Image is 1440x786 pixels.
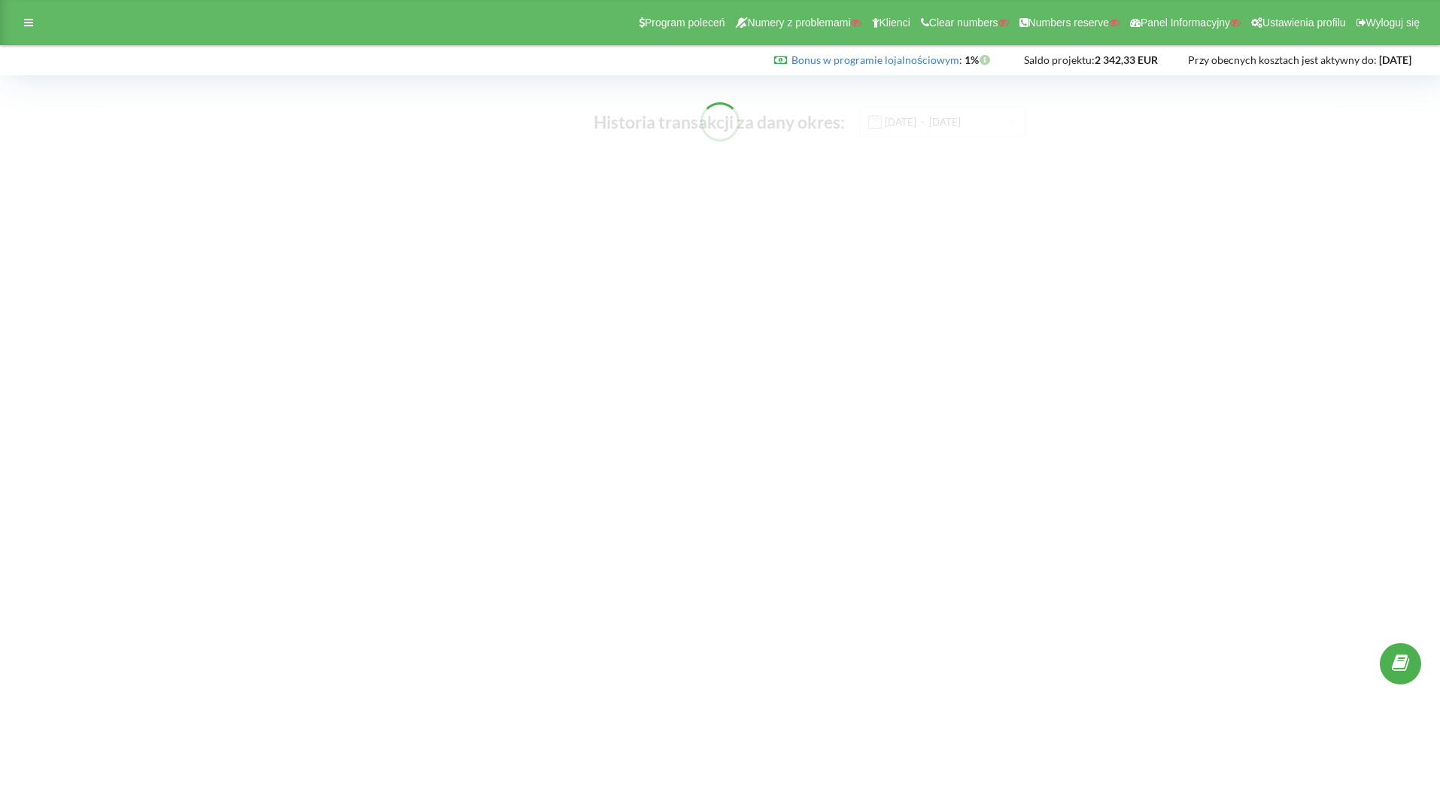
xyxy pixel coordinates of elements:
[879,17,910,29] span: Klienci
[1379,53,1411,66] strong: [DATE]
[1028,17,1109,29] span: Numbers reserve
[791,53,962,66] span: :
[929,17,998,29] span: Clear numbers
[1095,53,1158,66] strong: 2 342,33 EUR
[1188,53,1377,66] span: Przy obecnych kosztach jest aktywny do:
[791,53,959,66] a: Bonus w programie lojalnościowym
[1262,17,1346,29] span: Ustawienia profilu
[1024,53,1095,66] span: Saldo projektu:
[1366,17,1420,29] span: Wyloguj się
[1141,17,1230,29] span: Panel Informacyjny
[645,17,725,29] span: Program poleceń
[965,53,994,66] strong: 1%
[748,17,851,29] span: Numery z problemami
